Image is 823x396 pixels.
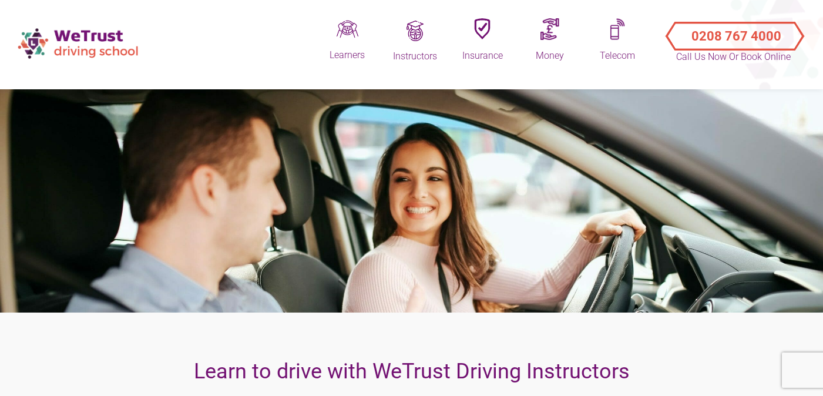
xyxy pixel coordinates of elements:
div: Learners [318,49,377,62]
button: Call Us Now or Book Online [670,19,797,42]
img: Mobileq.png [610,18,626,40]
img: wetrust-ds-logo.png [12,22,147,64]
div: Insurance [453,49,512,63]
p: Call Us Now or Book Online [675,50,792,64]
div: Instructors [385,50,444,63]
div: Money [520,49,579,63]
img: Moneyq.png [540,18,559,40]
a: Call Us Now or Book Online 0208 767 4000 [656,12,811,53]
img: Insuranceq.png [474,18,491,40]
img: Trainingq.png [405,21,425,41]
img: Driveq.png [337,18,358,40]
div: Telecom [588,49,647,63]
